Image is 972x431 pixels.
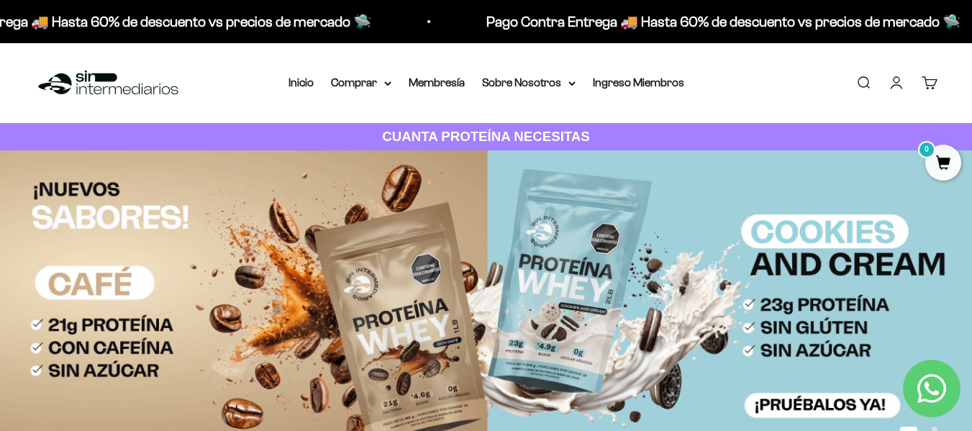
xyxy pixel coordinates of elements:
strong: CUANTA PROTEÍNA NECESITAS [382,129,590,144]
a: Inicio [289,76,314,89]
a: Ingreso Miembros [593,76,684,89]
mark: 0 [918,141,935,158]
a: Membresía [409,76,465,89]
a: 0 [925,156,961,172]
summary: Sobre Nosotros [482,73,576,92]
p: Pago Contra Entrega 🚚 Hasta 60% de descuento vs precios de mercado 🛸 [477,10,951,33]
summary: Comprar [331,73,391,92]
